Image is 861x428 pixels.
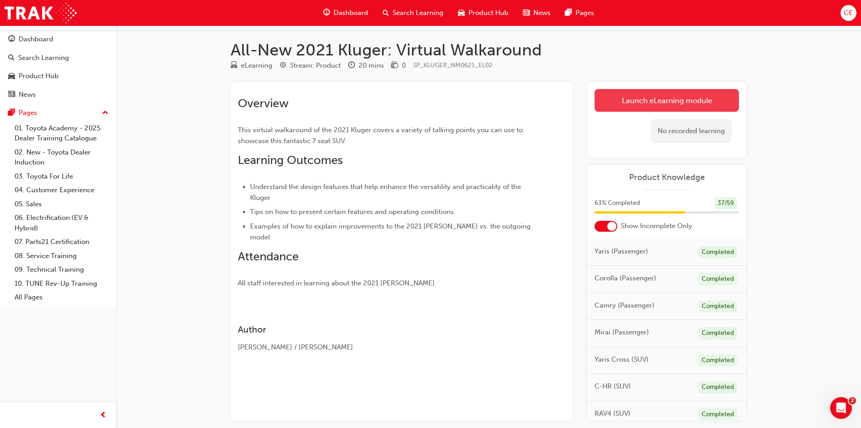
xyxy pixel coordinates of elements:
span: News [533,8,551,18]
a: 04. Customer Experience [11,183,112,197]
h1: All-New 2021 Kluger: Virtual Walkaround [231,40,746,60]
span: All staff interested in learning about the 2021 [PERSON_NAME] [238,279,435,287]
h3: Author [238,324,533,335]
a: Search Learning [4,50,112,66]
div: 0 [402,60,406,71]
span: Yaris Cross (SUV) [595,354,649,365]
span: Show Incomplete Only [621,221,692,231]
a: Launch eLearning module [595,89,739,112]
a: News [4,86,112,103]
span: 2 [849,397,856,404]
span: prev-icon [100,410,107,421]
a: guage-iconDashboard [316,4,375,22]
span: car-icon [8,72,15,80]
a: Product Knowledge [595,172,739,183]
span: learningResourceType_ELEARNING-icon [231,62,237,70]
span: news-icon [523,7,530,19]
iframe: Intercom live chat [830,397,852,419]
span: Overview [238,96,289,110]
span: guage-icon [323,7,330,19]
span: money-icon [391,62,398,70]
span: Understand the design features that help enhance the versatility and practicality of the Kluger [250,183,523,202]
a: pages-iconPages [558,4,601,22]
div: Pages [19,108,37,118]
span: Corolla (Passenger) [595,273,656,284]
div: Completed [699,246,737,259]
span: Camry (Passenger) [595,300,654,311]
span: Dashboard [334,8,368,18]
span: Examples of how to explain improvements to the 2021 [PERSON_NAME] vs. the outgoing model [250,222,532,241]
a: 05. Sales [11,197,112,211]
span: search-icon [8,54,15,62]
span: guage-icon [8,35,15,44]
div: Completed [699,381,737,393]
span: C-HR (SUV) [595,381,631,392]
img: Trak [5,3,77,23]
span: pages-icon [8,109,15,117]
span: pages-icon [565,7,572,19]
span: This virtual walkaround of the 2021 Kluger covers a variety of talking points you can use to show... [238,126,525,145]
span: Learning resource code [413,61,492,69]
div: Product Hub [19,71,59,81]
a: 02. New - Toyota Dealer Induction [11,145,112,169]
div: News [19,90,36,100]
span: RAV4 (SUV) [595,408,630,419]
div: Duration [348,60,384,71]
div: 20 mins [359,60,384,71]
span: CE [844,8,853,18]
span: Tips on how to present certain features and operating conditions [250,208,454,216]
a: 06. Electrification (EV & Hybrid) [11,211,112,235]
a: Dashboard [4,31,112,48]
div: Stream: Product [290,60,341,71]
a: 10. TUNE Rev-Up Training [11,277,112,291]
span: Product Hub [468,8,508,18]
div: No recorded learning [651,119,732,143]
a: All Pages [11,290,112,304]
div: Completed [699,354,737,367]
div: Completed [699,327,737,339]
span: 63 % Completed [595,198,640,209]
a: search-iconSearch Learning [375,4,451,22]
button: Pages [4,105,112,121]
div: [PERSON_NAME] / [PERSON_NAME] [238,342,533,353]
button: CE [841,5,856,21]
span: news-icon [8,91,15,99]
a: news-iconNews [516,4,558,22]
span: car-icon [458,7,465,19]
a: 01. Toyota Academy - 2025 Dealer Training Catalogue [11,121,112,145]
div: eLearning [241,60,272,71]
div: Search Learning [18,53,69,63]
span: Mirai (Passenger) [595,327,649,338]
div: Completed [699,300,737,313]
a: 08. Service Training [11,249,112,263]
a: car-iconProduct Hub [451,4,516,22]
a: 07. Parts21 Certification [11,235,112,249]
span: target-icon [280,62,286,70]
a: 09. Technical Training [11,263,112,277]
div: Completed [699,273,737,285]
div: Price [391,60,406,71]
div: Type [231,60,272,71]
span: Yaris (Passenger) [595,246,648,257]
div: Stream [280,60,341,71]
div: Dashboard [19,34,53,45]
span: Pages [576,8,594,18]
a: Product Hub [4,68,112,85]
span: Attendance [238,249,299,264]
button: DashboardSearch LearningProduct HubNews [4,29,112,105]
a: 03. Toyota For Life [11,169,112,184]
span: up-icon [102,107,108,119]
span: search-icon [383,7,389,19]
span: clock-icon [348,62,355,70]
div: 37 / 59 [714,197,737,209]
span: Search Learning [393,8,443,18]
div: Completed [699,408,737,421]
span: Learning Outcomes [238,153,343,167]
